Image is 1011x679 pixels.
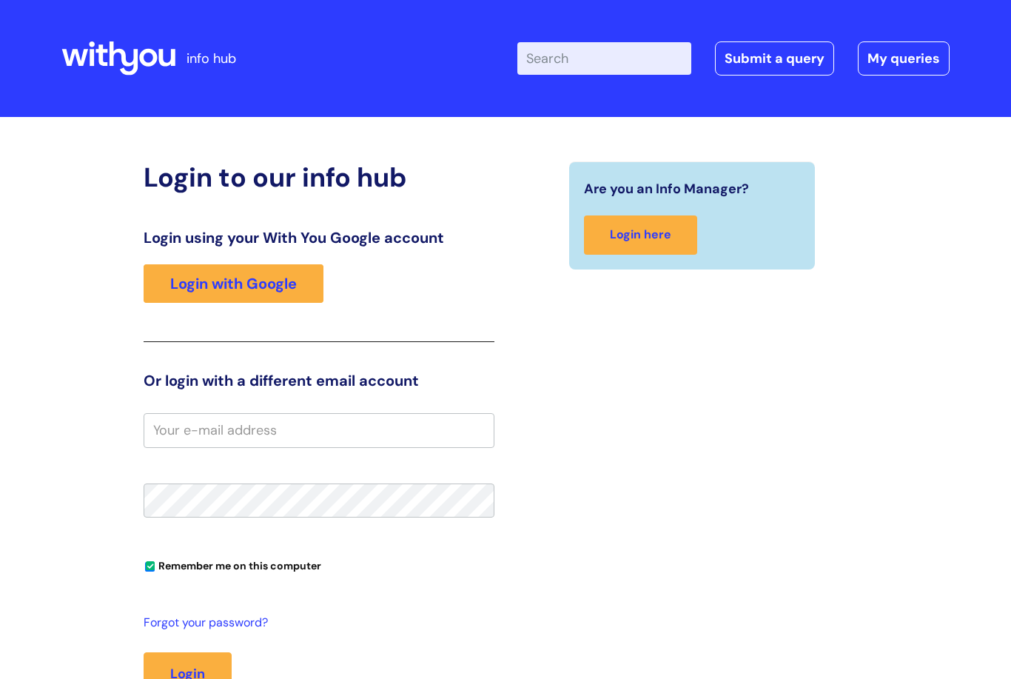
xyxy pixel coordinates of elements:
[144,612,487,634] a: Forgot your password?
[144,372,494,389] h3: Or login with a different email account
[858,41,950,76] a: My queries
[145,562,155,572] input: Remember me on this computer
[144,161,494,193] h2: Login to our info hub
[144,553,494,577] div: You can uncheck this option if you're logging in from a shared device
[144,556,321,572] label: Remember me on this computer
[715,41,834,76] a: Submit a query
[144,264,323,303] a: Login with Google
[517,42,691,75] input: Search
[584,215,697,255] a: Login here
[187,47,236,70] p: info hub
[144,413,494,447] input: Your e-mail address
[584,177,749,201] span: Are you an Info Manager?
[144,229,494,247] h3: Login using your With You Google account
